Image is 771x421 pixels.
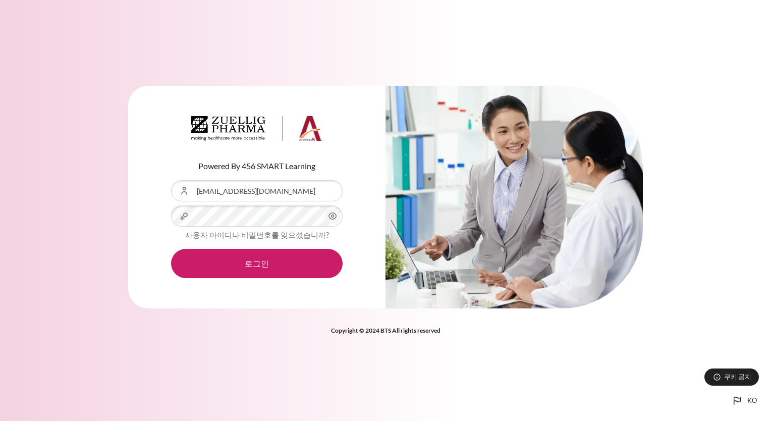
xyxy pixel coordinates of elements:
img: Architeck [191,116,322,141]
p: Powered By 456 SMART Learning [171,160,343,172]
button: 로그인 [171,249,343,278]
strong: Copyright © 2024 BTS All rights reserved [331,327,440,334]
button: Languages [727,391,761,411]
span: 쿠키 공지 [724,372,751,382]
span: ko [747,396,757,406]
input: 사용자 아이디 [171,180,343,201]
button: 쿠키 공지 [704,369,759,386]
a: Architeck [191,116,322,145]
a: 사용자 아이디나 비밀번호를 잊으셨습니까? [185,230,329,239]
